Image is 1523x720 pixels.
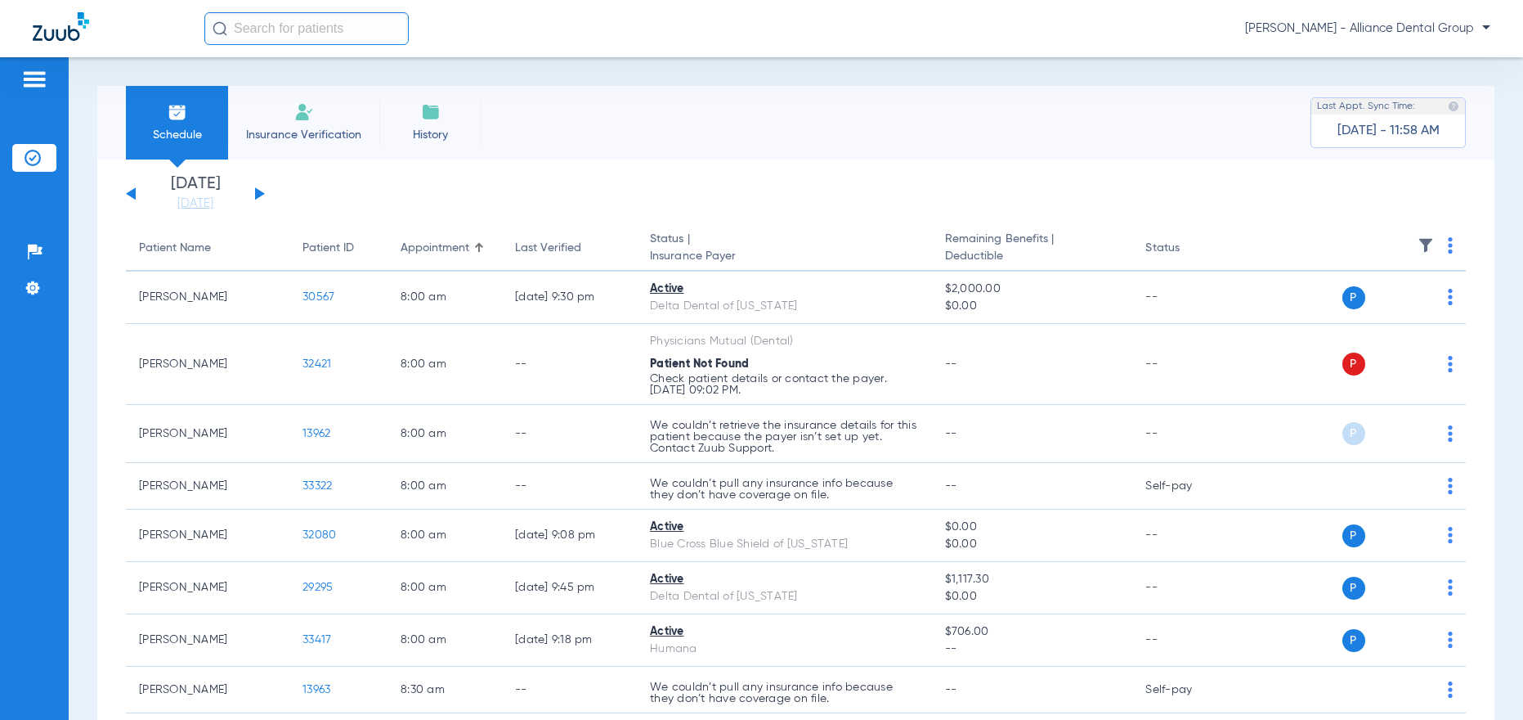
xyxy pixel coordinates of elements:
td: 8:00 AM [387,614,502,667]
td: [DATE] 9:18 PM [502,614,637,667]
td: [PERSON_NAME] [126,324,289,405]
img: History [421,102,441,122]
th: Remaining Benefits | [932,226,1133,272]
span: -- [945,641,1120,658]
span: Insurance Verification [240,127,367,143]
div: Patient ID [302,240,354,257]
span: 32421 [302,358,331,370]
p: We couldn’t pull any insurance info because they don’t have coverage on file. [650,478,919,501]
div: Active [650,519,919,536]
span: P [1342,286,1365,309]
img: group-dot-blue.svg [1448,356,1453,372]
td: -- [1132,272,1243,324]
td: [DATE] 9:45 PM [502,562,637,614]
span: $0.00 [945,519,1120,536]
span: $0.00 [945,298,1120,315]
div: Delta Dental of [US_STATE] [650,588,919,605]
li: [DATE] [146,176,244,212]
span: $706.00 [945,623,1120,641]
td: 8:00 AM [387,510,502,562]
div: Appointment [401,240,469,257]
span: 33417 [302,634,331,646]
td: -- [1132,510,1243,562]
img: group-dot-blue.svg [1448,527,1453,543]
td: [DATE] 9:30 PM [502,272,637,324]
td: [PERSON_NAME] [126,272,289,324]
span: 32080 [302,529,336,541]
a: [DATE] [146,196,244,212]
img: Zuub Logo [33,12,89,41]
span: 30567 [302,291,334,303]
div: Last Verified [515,240,624,257]
td: 8:00 AM [387,324,502,405]
td: -- [1132,614,1243,667]
span: -- [945,684,957,695]
td: -- [1132,405,1243,463]
td: [PERSON_NAME] [126,614,289,667]
div: Active [650,571,919,588]
img: group-dot-blue.svg [1448,579,1453,596]
td: Self-pay [1132,667,1243,713]
span: History [392,127,469,143]
td: -- [1132,324,1243,405]
span: $0.00 [945,588,1120,605]
td: [PERSON_NAME] [126,510,289,562]
span: [PERSON_NAME] - Alliance Dental Group [1245,20,1490,37]
img: group-dot-blue.svg [1448,237,1453,254]
div: Blue Cross Blue Shield of [US_STATE] [650,536,919,553]
td: Self-pay [1132,463,1243,510]
td: [PERSON_NAME] [126,667,289,713]
td: 8:00 AM [387,463,502,510]
span: Schedule [138,127,216,143]
span: $2,000.00 [945,281,1120,298]
img: group-dot-blue.svg [1448,632,1453,648]
span: P [1342,629,1365,652]
td: 8:00 AM [387,272,502,324]
td: -- [502,405,637,463]
img: last sync help info [1448,101,1459,112]
span: -- [945,428,957,439]
div: Patient Name [139,240,211,257]
span: $0.00 [945,536,1120,553]
input: Search for patients [204,12,409,45]
img: group-dot-blue.svg [1448,289,1453,305]
span: 33322 [302,480,332,492]
td: -- [502,667,637,713]
span: 29295 [302,582,333,593]
span: P [1342,577,1365,600]
p: Check patient details or contact the payer. [DATE] 09:02 PM. [650,373,919,396]
th: Status | [637,226,932,272]
span: -- [945,358,957,370]
div: Appointment [401,240,489,257]
div: Humana [650,641,919,658]
td: 8:00 AM [387,405,502,463]
span: $1,117.30 [945,571,1120,588]
p: We couldn’t pull any insurance info because they don’t have coverage on file. [650,682,919,704]
td: -- [502,463,637,510]
td: [PERSON_NAME] [126,463,289,510]
img: group-dot-blue.svg [1448,682,1453,698]
td: [PERSON_NAME] [126,562,289,614]
span: 13963 [302,684,330,695]
img: Search Icon [213,21,227,36]
img: hamburger-icon [21,70,47,89]
div: Delta Dental of [US_STATE] [650,298,919,315]
td: [DATE] 9:08 PM [502,510,637,562]
span: P [1342,524,1365,547]
span: -- [945,480,957,492]
span: Insurance Payer [650,248,919,265]
p: We couldn’t retrieve the insurance details for this patient because the payer isn’t set up yet. C... [650,420,919,454]
td: -- [502,324,637,405]
img: group-dot-blue.svg [1448,478,1453,494]
td: [PERSON_NAME] [126,405,289,463]
div: Last Verified [515,240,581,257]
div: Active [650,623,919,641]
span: Patient Not Found [650,358,749,370]
img: group-dot-blue.svg [1448,425,1453,442]
th: Status [1132,226,1243,272]
td: 8:30 AM [387,667,502,713]
span: P [1342,422,1365,445]
span: Deductible [945,248,1120,265]
span: Last Appt. Sync Time: [1317,98,1415,115]
div: Patient ID [302,240,374,257]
